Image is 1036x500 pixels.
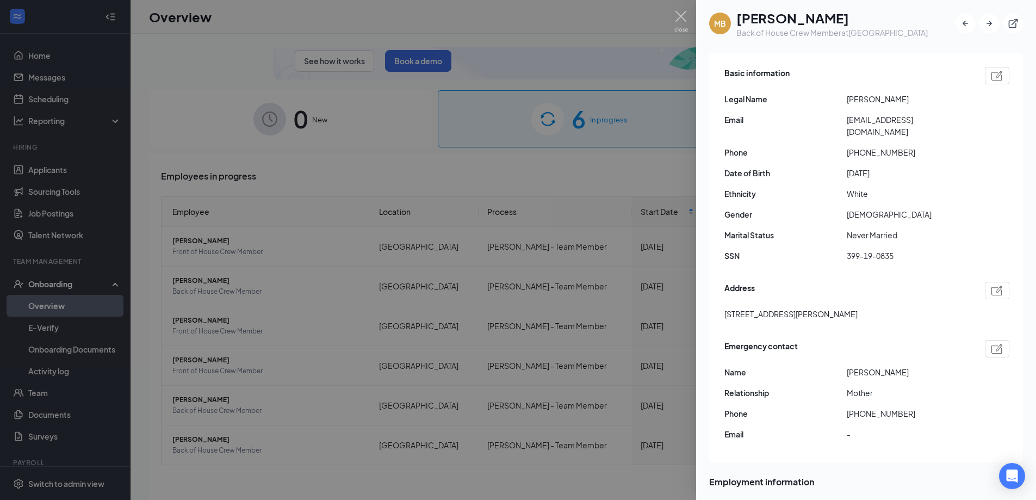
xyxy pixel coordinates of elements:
svg: ArrowLeftNew [960,18,971,29]
span: Mother [847,387,969,399]
h1: [PERSON_NAME] [736,9,928,27]
svg: ArrowRight [984,18,995,29]
span: Never Married [847,229,969,241]
span: [PERSON_NAME] [847,366,969,378]
div: Open Intercom Messenger [999,463,1025,489]
button: ArrowRight [979,14,999,33]
span: [PERSON_NAME] [847,93,969,105]
span: [DEMOGRAPHIC_DATA] [847,208,969,220]
span: - [847,428,969,440]
span: [PHONE_NUMBER] [847,408,969,419]
span: [DATE] [847,167,969,179]
span: Phone [724,408,847,419]
span: SSN [724,250,847,262]
span: [EMAIL_ADDRESS][DOMAIN_NAME] [847,114,969,138]
span: Ethnicity [724,188,847,200]
span: Employment information [709,475,1023,489]
span: Relationship [724,387,847,399]
span: [STREET_ADDRESS][PERSON_NAME] [724,308,858,320]
span: Gender [724,208,847,220]
button: ExternalLink [1003,14,1023,33]
span: [PHONE_NUMBER] [847,146,969,158]
span: Phone [724,146,847,158]
span: Address [724,282,755,299]
span: Marital Status [724,229,847,241]
span: Email [724,428,847,440]
span: Legal Name [724,93,847,105]
span: Date of Birth [724,167,847,179]
div: MB [714,18,726,29]
span: Email [724,114,847,126]
button: ArrowLeftNew [956,14,975,33]
div: Back of House Crew Member at [GEOGRAPHIC_DATA] [736,27,928,38]
span: 399-19-0835 [847,250,969,262]
svg: ExternalLink [1008,18,1019,29]
span: Basic information [724,67,790,84]
span: Name [724,366,847,378]
span: Emergency contact [724,340,798,357]
span: White [847,188,969,200]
